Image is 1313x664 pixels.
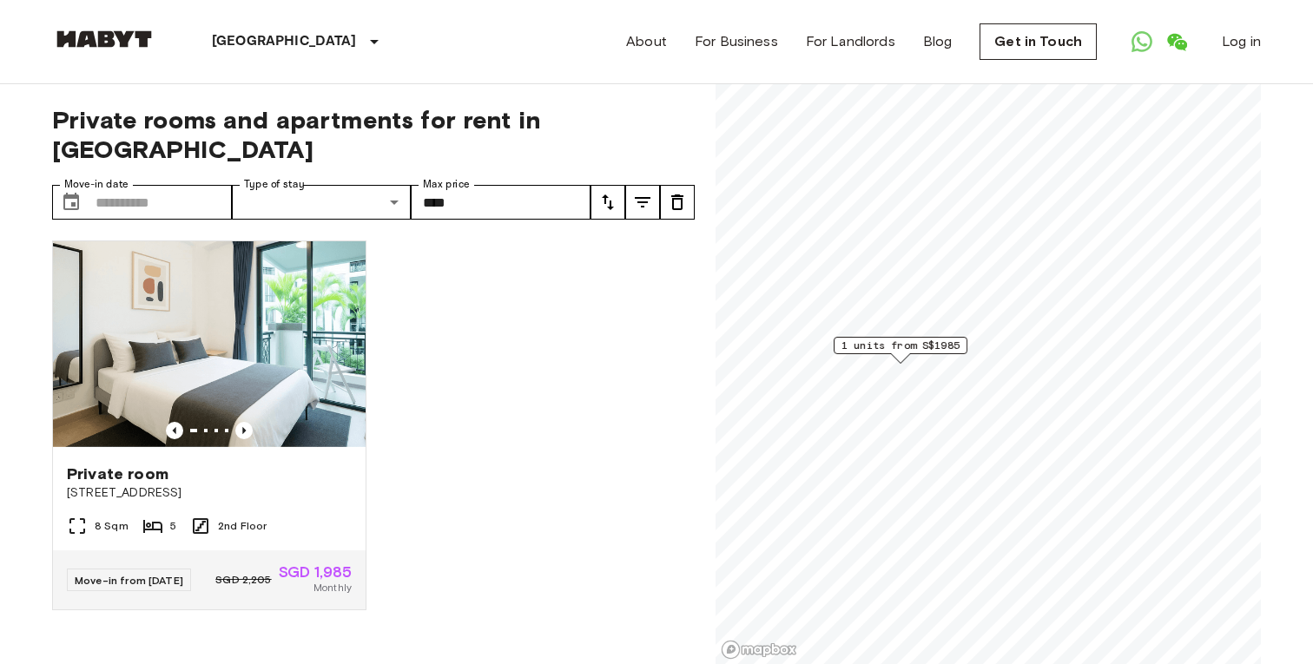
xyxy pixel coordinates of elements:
[423,177,470,192] label: Max price
[52,105,695,164] span: Private rooms and apartments for rent in [GEOGRAPHIC_DATA]
[67,484,352,502] span: [STREET_ADDRESS]
[980,23,1097,60] a: Get in Touch
[54,185,89,220] button: Choose date
[841,338,960,353] span: 1 units from S$1985
[67,463,168,484] span: Private room
[1159,24,1194,59] a: Open WeChat
[235,422,253,439] button: Previous image
[95,518,129,534] span: 8 Sqm
[75,574,183,587] span: Move-in from [DATE]
[1125,24,1159,59] a: Open WhatsApp
[313,580,352,595] span: Monthly
[660,185,695,220] button: tune
[166,422,183,439] button: Previous image
[53,241,366,450] img: Marketing picture of unit SG-01-083-001-005
[212,31,357,52] p: [GEOGRAPHIC_DATA]
[834,337,967,364] div: Map marker
[625,185,660,220] button: tune
[215,572,271,588] span: SGD 2,205
[591,185,625,220] button: tune
[64,177,129,192] label: Move-in date
[626,31,667,52] a: About
[923,31,953,52] a: Blog
[218,518,267,534] span: 2nd Floor
[721,640,797,660] a: Mapbox logo
[170,518,176,534] span: 5
[52,30,156,48] img: Habyt
[52,240,366,610] a: Marketing picture of unit SG-01-083-001-005Previous imagePrevious imagePrivate room[STREET_ADDRES...
[279,564,352,580] span: SGD 1,985
[244,177,305,192] label: Type of stay
[695,31,778,52] a: For Business
[806,31,895,52] a: For Landlords
[1222,31,1261,52] a: Log in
